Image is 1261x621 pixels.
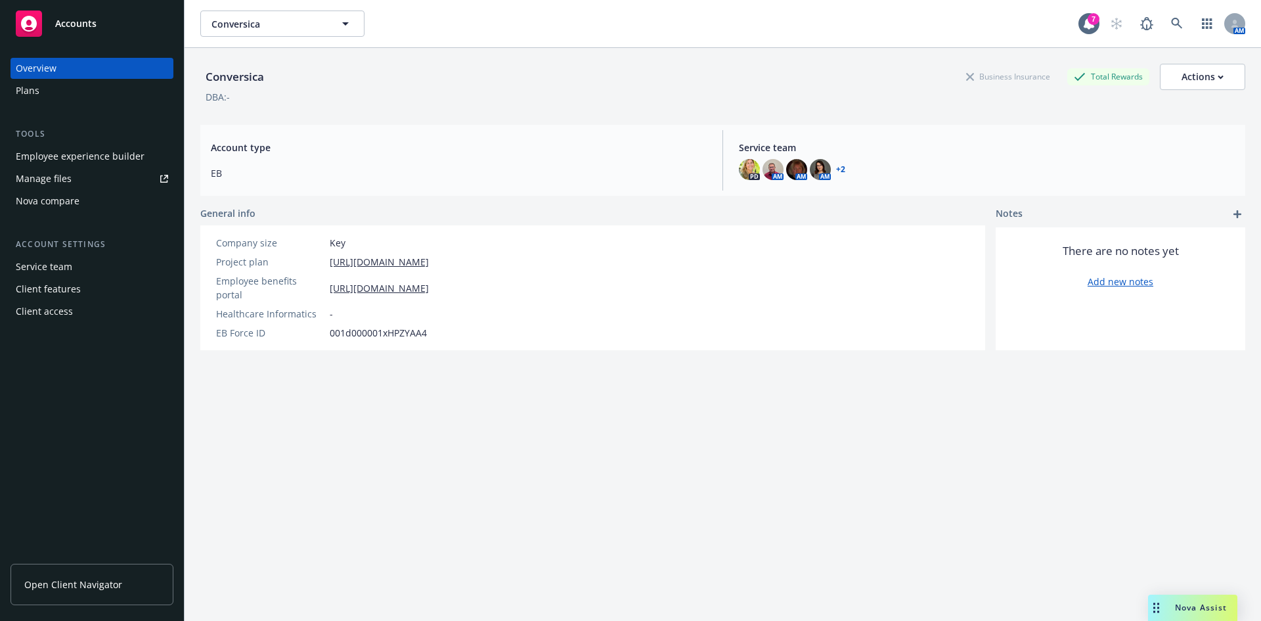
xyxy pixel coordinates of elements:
[11,146,173,167] a: Employee experience builder
[330,326,427,340] span: 001d000001xHPZYAA4
[1175,602,1227,613] span: Nova Assist
[16,256,72,277] div: Service team
[216,255,324,269] div: Project plan
[810,159,831,180] img: photo
[836,166,845,173] a: +2
[739,159,760,180] img: photo
[1229,206,1245,222] a: add
[11,191,173,212] a: Nova compare
[216,307,324,321] div: Healthcare Informatics
[11,127,173,141] div: Tools
[1067,68,1149,85] div: Total Rewards
[16,191,79,212] div: Nova compare
[11,80,173,101] a: Plans
[1148,595,1237,621] button: Nova Assist
[11,301,173,322] a: Client access
[206,90,230,104] div: DBA: -
[11,279,173,300] a: Client features
[1088,275,1153,288] a: Add new notes
[211,166,707,180] span: EB
[786,159,807,180] img: photo
[1160,64,1245,90] button: Actions
[55,18,97,29] span: Accounts
[763,159,784,180] img: photo
[216,326,324,340] div: EB Force ID
[200,68,269,85] div: Conversica
[330,236,345,250] span: Key
[16,279,81,300] div: Client features
[1194,11,1220,37] a: Switch app
[16,168,72,189] div: Manage files
[1182,64,1224,89] div: Actions
[216,236,324,250] div: Company size
[330,307,333,321] span: -
[1134,11,1160,37] a: Report a Bug
[11,256,173,277] a: Service team
[11,5,173,42] a: Accounts
[1148,595,1164,621] div: Drag to move
[211,17,325,31] span: Conversica
[330,281,429,295] a: [URL][DOMAIN_NAME]
[1088,13,1099,25] div: 7
[996,206,1023,222] span: Notes
[200,11,365,37] button: Conversica
[11,168,173,189] a: Manage files
[216,274,324,302] div: Employee benefits portal
[739,141,1235,154] span: Service team
[200,206,255,220] span: General info
[16,58,56,79] div: Overview
[960,68,1057,85] div: Business Insurance
[211,141,707,154] span: Account type
[11,58,173,79] a: Overview
[1103,11,1130,37] a: Start snowing
[16,146,144,167] div: Employee experience builder
[16,301,73,322] div: Client access
[24,578,122,591] span: Open Client Navigator
[330,255,429,269] a: [URL][DOMAIN_NAME]
[1063,243,1179,259] span: There are no notes yet
[1164,11,1190,37] a: Search
[16,80,39,101] div: Plans
[11,238,173,251] div: Account settings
